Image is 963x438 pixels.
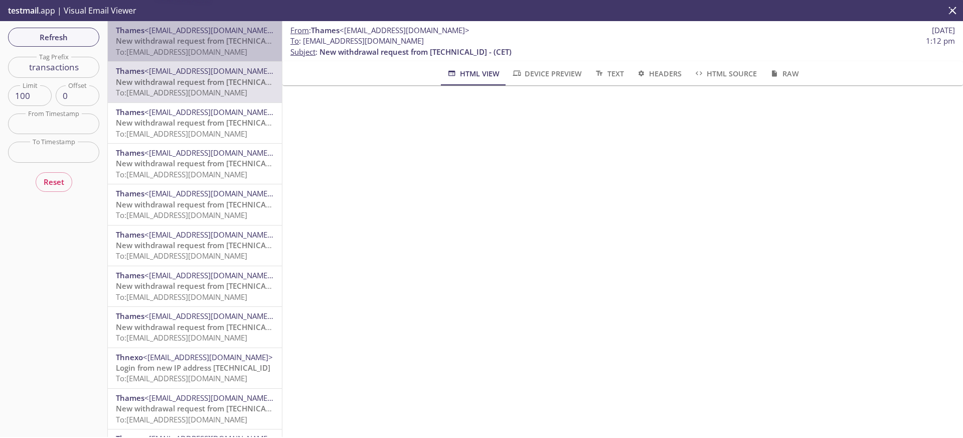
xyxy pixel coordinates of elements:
span: To: [EMAIL_ADDRESS][DOMAIN_NAME] [116,251,247,261]
div: Thames<[EMAIL_ADDRESS][DOMAIN_NAME]>New withdrawal request from [TECHNICAL_ID] - (CET)To:[EMAIL_A... [108,21,282,61]
span: Thames [116,188,144,198]
div: Thames<[EMAIL_ADDRESS][DOMAIN_NAME]>New withdrawal request from [TECHNICAL_ID] - (CET)To:[EMAIL_A... [108,62,282,102]
span: <[EMAIL_ADDRESS][DOMAIN_NAME]> [144,270,274,280]
span: Thames [116,107,144,117]
span: From [290,25,309,35]
span: New withdrawal request from [TECHNICAL_ID] - (CET) [116,281,308,291]
span: <[EMAIL_ADDRESS][DOMAIN_NAME]> [144,25,274,35]
span: To: [EMAIL_ADDRESS][DOMAIN_NAME] [116,47,247,57]
span: [DATE] [932,25,955,36]
span: <[EMAIL_ADDRESS][DOMAIN_NAME]> [144,230,274,240]
div: Thames<[EMAIL_ADDRESS][DOMAIN_NAME]>New withdrawal request from [TECHNICAL_ID] - (CET)To:[EMAIL_A... [108,103,282,143]
span: : [290,25,469,36]
span: testmail [8,5,39,16]
span: New withdrawal request from [TECHNICAL_ID] - (CET) [116,322,308,332]
span: Reset [44,175,64,188]
div: Thames<[EMAIL_ADDRESS][DOMAIN_NAME]>New withdrawal request from [TECHNICAL_ID] - (CET)To:[EMAIL_A... [108,266,282,306]
span: New withdrawal request from [TECHNICAL_ID] - (CET) [116,118,308,128]
span: Text [594,67,623,80]
div: Thames<[EMAIL_ADDRESS][DOMAIN_NAME]>New withdrawal request from [TECHNICAL_ID] - (CET)To:[EMAIL_A... [108,307,282,347]
span: New withdrawal request from [TECHNICAL_ID] - (CET) [116,403,308,413]
span: New withdrawal request from [TECHNICAL_ID] - (CET) [116,158,308,168]
span: HTML View [446,67,499,80]
span: To: [EMAIL_ADDRESS][DOMAIN_NAME] [116,129,247,139]
div: Thames<[EMAIL_ADDRESS][DOMAIN_NAME]>New withdrawal request from [TECHNICAL_ID] - (CET)To:[EMAIL_A... [108,389,282,429]
span: <[EMAIL_ADDRESS][DOMAIN_NAME]> [144,393,274,403]
span: Thames [116,393,144,403]
span: New withdrawal request from [TECHNICAL_ID] - (CET) [116,199,308,209]
span: HTML Source [694,67,757,80]
span: To: [EMAIL_ADDRESS][DOMAIN_NAME] [116,414,247,424]
span: <[EMAIL_ADDRESS][DOMAIN_NAME]> [144,188,274,198]
span: <[EMAIL_ADDRESS][DOMAIN_NAME]> [340,25,469,35]
span: 1:12 pm [926,36,955,46]
span: <[EMAIL_ADDRESS][DOMAIN_NAME]> [144,148,274,158]
span: Login from new IP address [TECHNICAL_ID] [116,363,270,373]
span: New withdrawal request from [TECHNICAL_ID] - (CET) [116,36,308,46]
p: : [290,36,955,57]
button: Reset [36,172,72,191]
span: To: [EMAIL_ADDRESS][DOMAIN_NAME] [116,87,247,97]
span: Device Preview [512,67,582,80]
div: Thames<[EMAIL_ADDRESS][DOMAIN_NAME]>New withdrawal request from [TECHNICAL_ID] - (CET)To:[EMAIL_A... [108,144,282,184]
span: To [290,36,299,46]
span: To: [EMAIL_ADDRESS][DOMAIN_NAME] [116,210,247,220]
span: <[EMAIL_ADDRESS][DOMAIN_NAME]> [144,311,274,321]
span: <[EMAIL_ADDRESS][DOMAIN_NAME]> [143,352,273,362]
span: Thames [116,270,144,280]
span: Thames [116,66,144,76]
span: Headers [636,67,682,80]
span: New withdrawal request from [TECHNICAL_ID] - (CET) [116,240,308,250]
span: Thames [116,148,144,158]
span: Thames [116,311,144,321]
span: Raw [769,67,798,80]
span: <[EMAIL_ADDRESS][DOMAIN_NAME]> [144,107,274,117]
span: Subject [290,47,315,57]
span: : [EMAIL_ADDRESS][DOMAIN_NAME] [290,36,424,46]
button: Refresh [8,28,99,47]
span: To: [EMAIL_ADDRESS][DOMAIN_NAME] [116,373,247,383]
span: Thames [116,25,144,35]
span: Thnexo [116,352,143,362]
span: New withdrawal request from [TECHNICAL_ID] - (CET) [319,47,512,57]
div: Thnexo<[EMAIL_ADDRESS][DOMAIN_NAME]>Login from new IP address [TECHNICAL_ID]To:[EMAIL_ADDRESS][DO... [108,348,282,388]
span: New withdrawal request from [TECHNICAL_ID] - (CET) [116,77,308,87]
span: <[EMAIL_ADDRESS][DOMAIN_NAME]> [144,66,274,76]
span: To: [EMAIL_ADDRESS][DOMAIN_NAME] [116,333,247,343]
span: Thames [311,25,340,35]
span: To: [EMAIL_ADDRESS][DOMAIN_NAME] [116,292,247,302]
span: Thames [116,230,144,240]
span: To: [EMAIL_ADDRESS][DOMAIN_NAME] [116,169,247,179]
div: Thames<[EMAIL_ADDRESS][DOMAIN_NAME]>New withdrawal request from [TECHNICAL_ID] - (CET)To:[EMAIL_A... [108,226,282,266]
div: Thames<[EMAIL_ADDRESS][DOMAIN_NAME]>New withdrawal request from [TECHNICAL_ID] - (CET)To:[EMAIL_A... [108,184,282,225]
span: Refresh [16,31,91,44]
